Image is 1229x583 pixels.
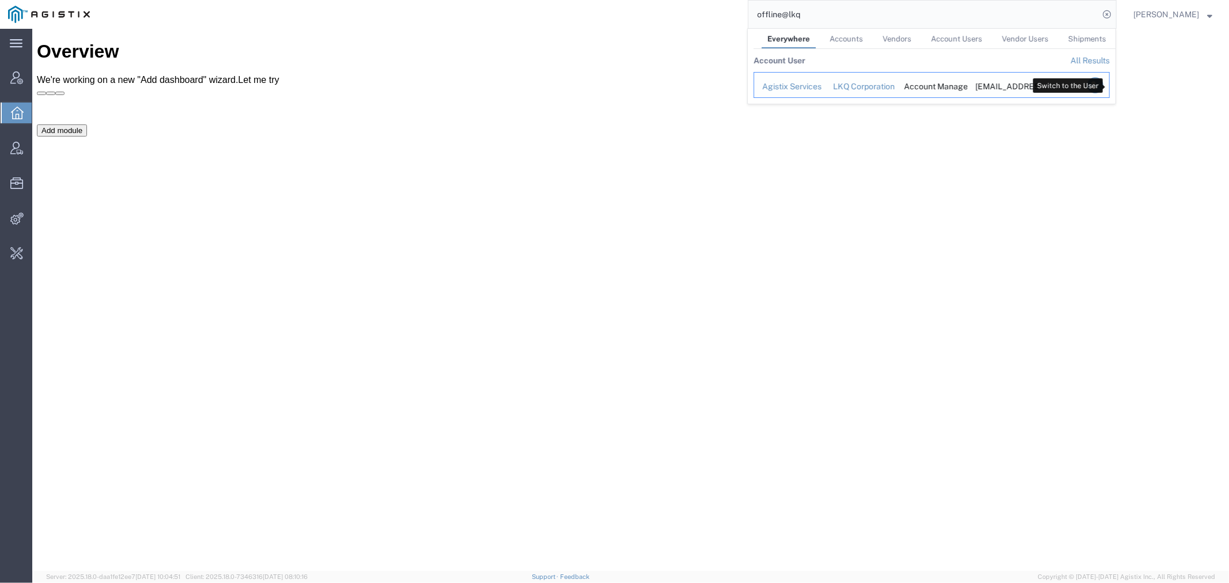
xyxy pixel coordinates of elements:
[8,6,90,23] img: logo
[830,35,863,43] span: Accounts
[762,81,817,93] div: Agistix Services
[883,35,912,43] span: Vendors
[32,29,1229,571] iframe: FS Legacy Container
[1133,7,1213,21] button: [PERSON_NAME]
[46,573,180,580] span: Server: 2025.18.0-daa1fe12ee7
[1046,81,1073,93] div: Active
[904,81,959,93] div: Account Manager
[1133,8,1199,21] span: Carrie Virgilio
[975,81,1031,93] div: offline_notifications@agistix.com
[263,573,308,580] span: [DATE] 08:10:16
[1002,35,1049,43] span: Vendor Users
[532,573,561,580] a: Support
[560,573,589,580] a: Feedback
[135,573,180,580] span: [DATE] 10:04:51
[754,49,1115,104] table: Search Results
[1068,35,1106,43] span: Shipments
[1038,572,1215,582] span: Copyright © [DATE]-[DATE] Agistix Inc., All Rights Reserved
[186,573,308,580] span: Client: 2025.18.0-7346316
[754,49,806,72] th: Account User
[748,1,1099,28] input: Search for shipment number, reference number
[833,81,888,93] div: LKQ Corporation
[931,35,982,43] span: Account Users
[1071,56,1110,65] a: View all account users found by criterion
[5,96,55,108] button: Add module
[767,35,810,43] span: Everywhere
[206,46,247,56] a: Let me try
